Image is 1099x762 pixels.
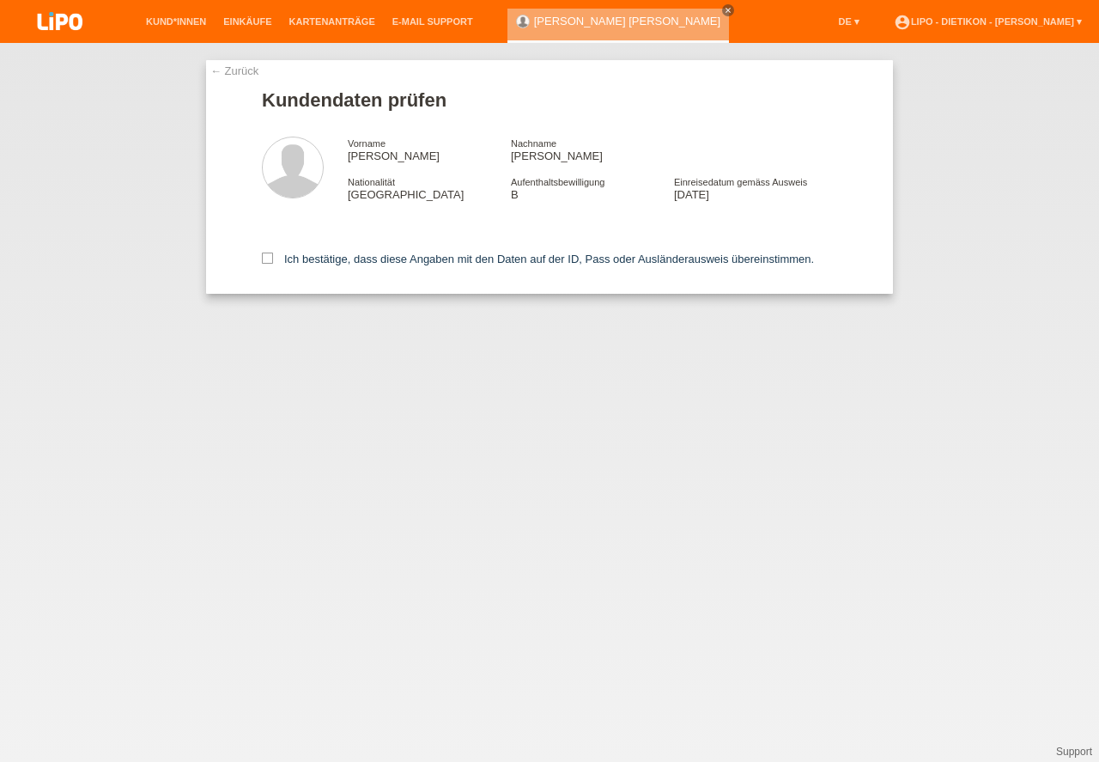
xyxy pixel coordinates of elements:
div: B [511,175,674,201]
a: LIPO pay [17,35,103,48]
span: Einreisedatum gemäss Ausweis [674,177,807,187]
a: Support [1056,746,1092,758]
a: Einkäufe [215,16,280,27]
a: E-Mail Support [384,16,482,27]
div: [PERSON_NAME] [348,137,511,162]
h1: Kundendaten prüfen [262,89,837,111]
div: [PERSON_NAME] [511,137,674,162]
div: [GEOGRAPHIC_DATA] [348,175,511,201]
span: Nachname [511,138,556,149]
a: Kund*innen [137,16,215,27]
a: account_circleLIPO - Dietikon - [PERSON_NAME] ▾ [885,16,1090,27]
a: ← Zurück [210,64,258,77]
i: close [724,6,732,15]
a: DE ▾ [830,16,868,27]
div: [DATE] [674,175,837,201]
a: Kartenanträge [281,16,384,27]
i: account_circle [894,14,911,31]
a: [PERSON_NAME] [PERSON_NAME] [534,15,720,27]
span: Aufenthaltsbewilligung [511,177,604,187]
a: close [722,4,734,16]
span: Vorname [348,138,386,149]
label: Ich bestätige, dass diese Angaben mit den Daten auf der ID, Pass oder Ausländerausweis übereinsti... [262,253,814,265]
span: Nationalität [348,177,395,187]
